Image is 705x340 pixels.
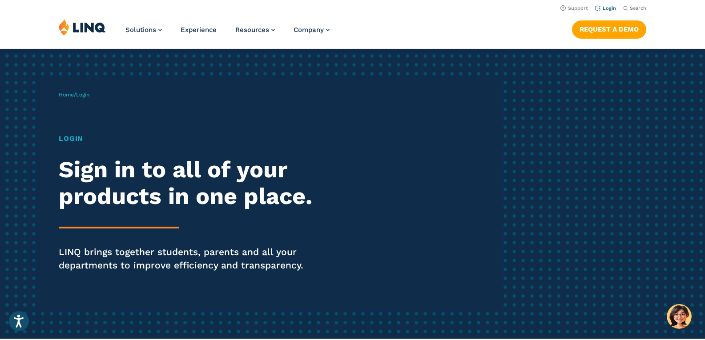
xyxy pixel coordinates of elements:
[125,26,162,34] a: Solutions
[181,26,217,34] a: Experience
[59,156,330,210] h2: Sign in to all of your products in one place.
[59,92,89,98] span: /
[59,19,106,36] img: LINQ | K‑12 Software
[125,26,156,34] span: Solutions
[59,92,74,98] a: Home
[572,19,646,38] nav: Button Navigation
[235,26,269,34] span: Resources
[623,5,646,12] button: Open Search Bar
[294,26,330,34] a: Company
[560,5,588,11] a: Support
[76,92,89,98] span: Login
[294,26,324,34] span: Company
[125,19,330,48] nav: Primary Navigation
[59,133,330,144] h1: Login
[572,20,646,38] a: Request a Demo
[667,304,692,329] button: Hello, have a question? Let’s chat.
[235,26,275,34] a: Resources
[59,245,330,272] p: LINQ brings together students, parents and all your departments to improve efficiency and transpa...
[630,5,646,11] span: Search
[595,5,616,11] a: Login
